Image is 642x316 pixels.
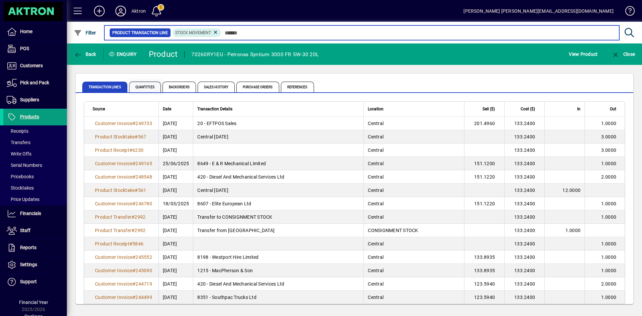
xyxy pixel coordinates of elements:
div: [PERSON_NAME] [PERSON_NAME][EMAIL_ADDRESS][DOMAIN_NAME] [463,6,614,16]
a: Product Transfer#2992 [93,227,148,234]
span: Pick and Pack [20,80,49,85]
td: 25/06/2025 [158,157,193,170]
td: 151.1220 [464,170,504,184]
span: POS [20,46,29,51]
span: Central [368,201,384,206]
td: 123.5940 [464,291,504,304]
td: 420 - Diesel And Mechanical Services Ltd [193,277,363,291]
span: # [132,161,135,166]
span: # [135,188,138,193]
span: Customer Invoice [95,161,132,166]
td: 133.2400 [504,210,544,224]
td: 133.2400 [504,197,544,210]
span: 5846 [132,241,143,246]
span: Central [368,121,384,126]
span: Price Updates [7,197,39,202]
span: # [131,228,134,233]
a: Price Updates [3,194,67,205]
span: Location [368,105,384,113]
span: Close [612,51,635,57]
span: Central [368,161,384,166]
span: Stocktakes [7,185,34,191]
span: Serial Numbers [7,163,42,168]
td: 133.2400 [504,224,544,237]
td: 133.2400 [504,143,544,157]
span: Central [368,214,384,220]
button: Close [610,48,637,60]
span: Product Stocktake [95,188,135,193]
a: Product Receipt#6230 [93,146,146,154]
span: Back [74,51,96,57]
span: # [132,201,135,206]
a: Customer Invoice#245552 [93,253,154,261]
span: Purchase Orders [236,82,279,92]
span: Backorders [163,82,196,92]
span: Product Transfer [95,214,131,220]
td: 151.1220 [464,197,504,210]
span: Central [368,188,384,193]
td: Central [DATE] [193,130,363,143]
a: Suppliers [3,92,67,108]
div: Date [163,105,189,113]
span: References [281,82,314,92]
span: Quantities [129,82,161,92]
span: Transaction Details [197,105,232,113]
a: Customer Invoice#249733 [93,120,154,127]
span: 1.0000 [601,214,617,220]
a: Write Offs [3,148,67,160]
span: 2.0000 [601,174,617,180]
span: 2.0000 [601,281,617,287]
span: Reports [20,245,36,250]
span: # [132,268,135,273]
span: View Product [569,49,598,60]
span: # [132,295,135,300]
span: Product Receipt [95,147,129,153]
td: [DATE] [158,143,193,157]
span: Customer Invoice [95,254,132,260]
span: 244719 [135,281,152,287]
span: Customers [20,63,43,68]
a: Customer Invoice#248548 [93,173,154,181]
span: Customer Invoice [95,174,132,180]
a: Product Stocktake#567 [93,133,148,140]
span: 2992 [134,228,145,233]
a: Customers [3,58,67,74]
span: Product Stocktake [95,134,135,139]
td: 8351 - Southpac Trucks Ltd [193,291,363,304]
a: Financials [3,205,67,222]
span: Pricebooks [7,174,34,179]
td: 133.2400 [504,170,544,184]
span: # [132,254,135,260]
div: Enquiry [104,49,144,60]
a: Customer Invoice#245090 [93,267,154,274]
td: [DATE] [158,210,193,224]
a: Home [3,23,67,40]
span: 1.0000 [601,121,617,126]
span: 1.0000 [565,228,581,233]
td: [DATE] [158,291,193,304]
span: Financials [20,211,41,216]
div: Cost ($) [509,105,541,113]
span: # [132,174,135,180]
span: Central [368,281,384,287]
span: 1.0000 [601,201,617,206]
td: 201.4960 [464,117,504,130]
a: Pick and Pack [3,75,67,91]
span: 249165 [135,161,152,166]
button: Profile [110,5,131,17]
span: Central [368,134,384,139]
span: 245090 [135,268,152,273]
div: Location [368,105,460,113]
a: Stocktakes [3,182,67,194]
td: 20 - EFTPOS Sales [193,117,363,130]
a: Product Stocktake#561 [93,187,148,194]
span: # [135,134,138,139]
td: 133.2400 [504,157,544,170]
mat-chip: Product Transaction Type: Stock movement [173,28,221,37]
td: 1215 - MacPherson & Son [193,264,363,277]
span: Central [368,295,384,300]
span: Home [20,29,32,34]
span: Support [20,279,37,284]
td: 133.2400 [504,250,544,264]
span: Central [368,254,384,260]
